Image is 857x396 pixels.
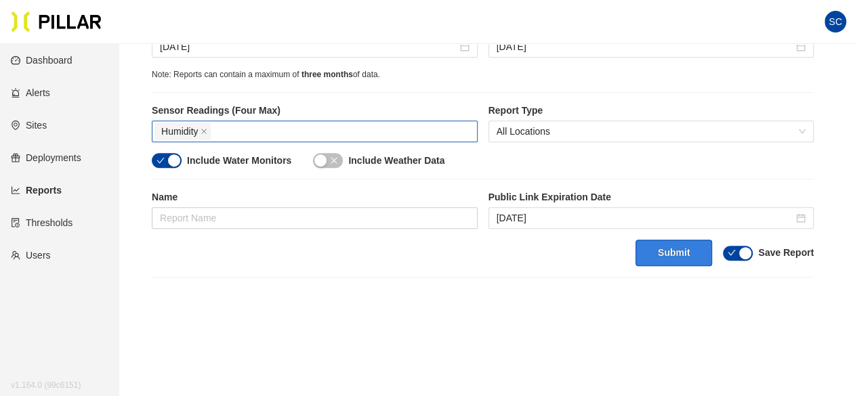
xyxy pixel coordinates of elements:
[635,240,712,266] button: Submit
[348,154,444,168] label: Include Weather Data
[160,39,457,54] input: Jun 1, 2025
[161,124,198,139] span: Humidity
[301,70,353,79] span: three months
[758,246,814,260] label: Save Report
[497,121,806,141] span: All Locations
[201,128,207,136] span: close
[497,39,794,54] input: Aug 25, 2025
[488,104,814,118] label: Report Type
[152,68,814,81] div: Note: Reports can contain a maximum of of data.
[11,217,72,228] a: exceptionThresholds
[11,11,102,32] img: Pillar Technologies
[330,156,338,164] span: close
[11,55,72,66] a: dashboardDashboard
[497,211,794,225] input: Sep 8, 2025
[11,120,47,131] a: environmentSites
[11,152,81,163] a: giftDeployments
[156,156,165,164] span: check
[11,250,51,261] a: teamUsers
[829,11,841,32] span: SC
[728,248,736,257] span: check
[152,104,478,118] label: Sensor Readings (Four Max)
[187,154,291,168] label: Include Water Monitors
[152,190,478,204] label: Name
[11,87,50,98] a: alertAlerts
[488,190,814,204] label: Public Link Expiration Date
[11,185,62,196] a: line-chartReports
[152,207,478,229] input: Report Name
